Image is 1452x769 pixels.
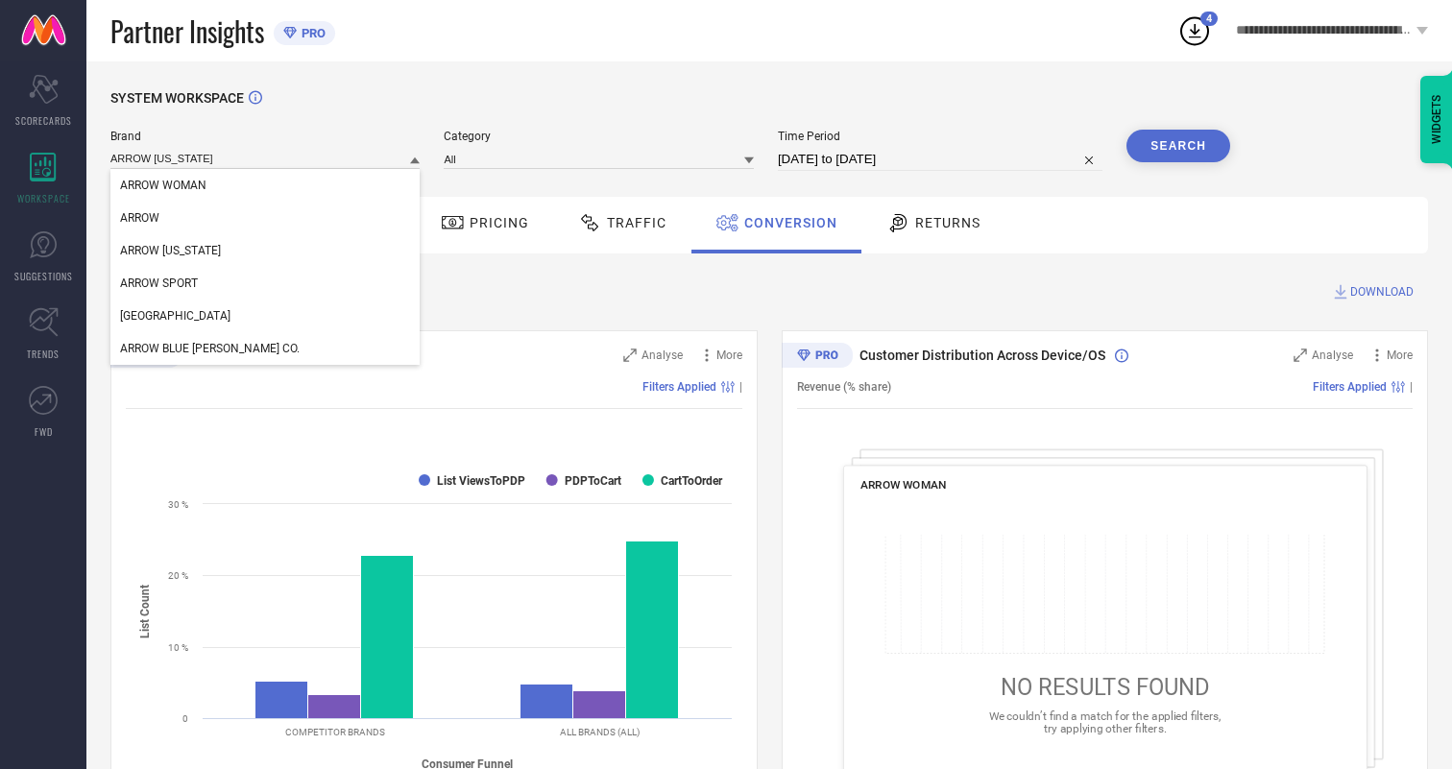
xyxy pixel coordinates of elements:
span: SCORECARDS [15,113,72,128]
input: Select time period [778,148,1102,171]
tspan: List Count [138,584,152,637]
text: PDPToCart [565,474,621,488]
span: ARROW [US_STATE] [120,244,221,257]
svg: Zoom [623,348,637,362]
span: SUGGESTIONS [14,269,73,283]
span: Filters Applied [1313,380,1387,394]
text: ALL BRANDS (ALL) [560,727,640,737]
span: Brand [110,130,420,143]
text: 30 % [168,499,188,510]
span: Analyse [641,348,683,362]
span: | [739,380,742,394]
span: We couldn’t find a match for the applied filters, try applying other filters. [988,709,1221,735]
span: Returns [915,215,980,230]
span: More [716,348,742,362]
text: List ViewsToPDP [437,474,525,488]
svg: Zoom [1294,348,1307,362]
span: Filters Applied [642,380,716,394]
span: [GEOGRAPHIC_DATA] [120,309,230,323]
span: More [1387,348,1413,362]
button: Search [1126,130,1230,162]
span: SYSTEM WORKSPACE [110,90,244,106]
span: ARROW BLUE [PERSON_NAME] CO. [120,342,300,355]
span: Pricing [470,215,529,230]
div: ARROW BLUE JEAN CO. [110,332,420,365]
span: ARROW WOMAN [859,478,945,492]
div: ARROW SPORT [110,267,420,300]
span: Customer Distribution Across Device/OS [859,348,1105,363]
span: TRENDS [27,347,60,361]
div: ARROW NEW YORK [110,234,420,267]
span: WORKSPACE [17,191,70,205]
span: Category [444,130,753,143]
div: ARROW WOMAN [110,169,420,202]
text: 0 [182,713,188,724]
div: Premium [782,343,853,372]
div: Open download list [1177,13,1212,48]
span: ARROW WOMAN [120,179,206,192]
text: CartToOrder [661,474,723,488]
span: Conversion [744,215,837,230]
span: Time Period [778,130,1102,143]
span: NO RESULTS FOUND [1000,674,1209,701]
span: PRO [297,26,326,40]
text: 10 % [168,642,188,653]
span: FWD [35,424,53,439]
div: NEWPORT [110,300,420,332]
div: ARROW [110,202,420,234]
text: COMPETITOR BRANDS [285,727,385,737]
span: Traffic [607,215,666,230]
span: ARROW SPORT [120,276,198,290]
span: Revenue (% share) [797,380,891,394]
text: 20 % [168,570,188,581]
span: ARROW [120,211,159,225]
span: 4 [1206,12,1212,25]
span: Partner Insights [110,12,264,51]
span: Analyse [1312,348,1353,362]
span: | [1410,380,1413,394]
span: DOWNLOAD [1350,282,1414,301]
